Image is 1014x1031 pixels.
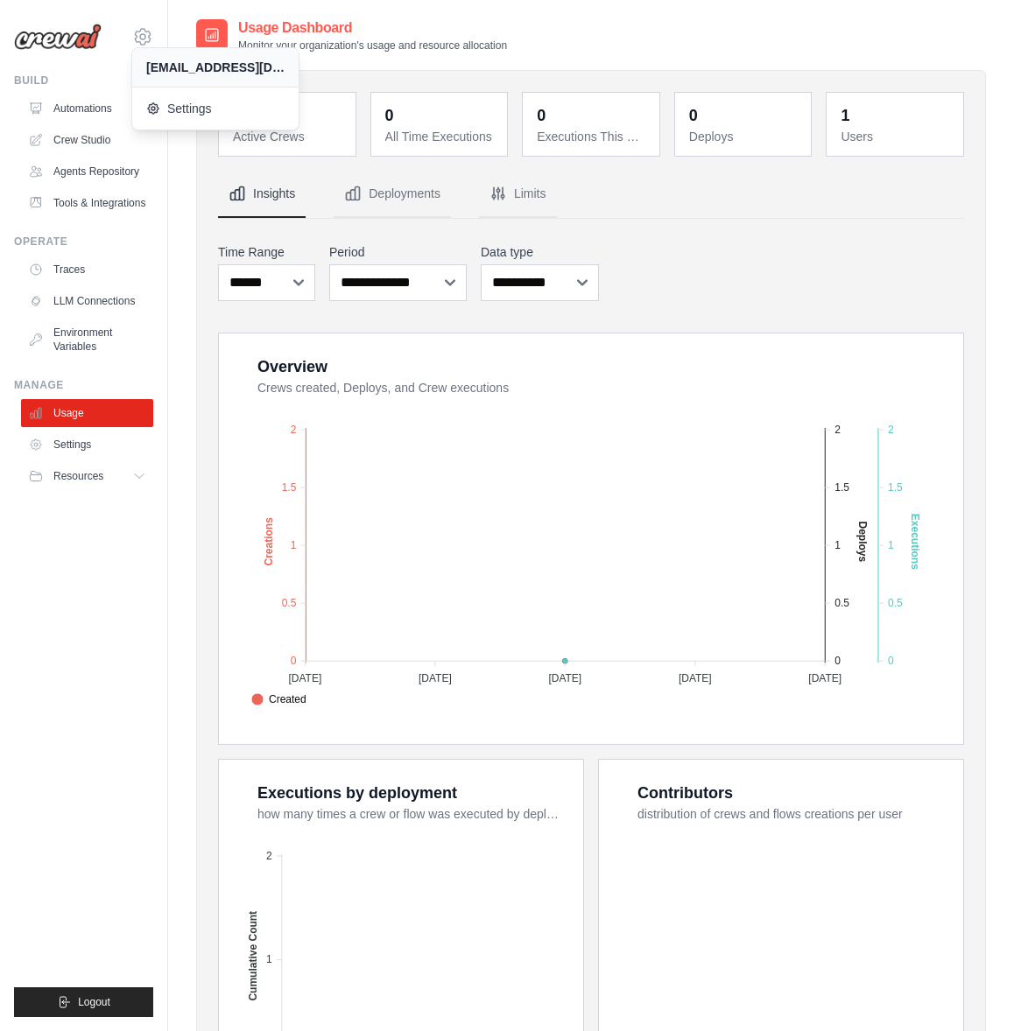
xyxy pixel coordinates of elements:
tspan: 0 [888,655,894,667]
text: Cumulative Count [247,911,259,1001]
tspan: 0 [291,655,297,667]
a: Traces [21,256,153,284]
a: Agents Repository [21,158,153,186]
tspan: 1.5 [834,481,849,494]
div: Contributors [637,781,733,805]
tspan: 0.5 [282,597,297,609]
text: Creations [263,517,275,566]
dt: how many times a crew or flow was executed by deployment [257,805,562,823]
a: Environment Variables [21,319,153,361]
tspan: 1 [834,539,841,551]
dt: Deploys [689,128,801,145]
button: Resources [21,462,153,490]
nav: Tabs [218,171,964,218]
a: LLM Connections [21,287,153,315]
button: Logout [14,987,153,1017]
tspan: 1.5 [282,481,297,494]
a: Usage [21,399,153,427]
tspan: 0.5 [834,597,849,609]
a: Settings [132,91,299,126]
dt: Executions This Month [537,128,649,145]
dt: distribution of crews and flows creations per user [637,805,942,823]
tspan: [DATE] [548,672,581,684]
div: 0 [689,103,698,128]
span: Created [251,691,306,707]
div: 1 [841,103,849,128]
div: Build [14,74,153,88]
p: Monitor your organization's usage and resource allocation [238,39,507,53]
tspan: 1 [266,953,272,965]
tspan: 2 [266,850,272,862]
a: Automations [21,95,153,123]
tspan: 1 [291,539,297,551]
tspan: [DATE] [679,672,712,684]
dt: Users [841,128,953,145]
label: Data type [481,243,599,261]
text: Executions [909,514,921,570]
div: Manage [14,378,153,392]
dt: Crews created, Deploys, and Crew executions [257,379,942,396]
span: Resources [53,469,103,483]
a: Tools & Integrations [21,189,153,217]
tspan: 2 [834,424,841,436]
div: Overview [257,354,327,379]
tspan: 2 [888,424,894,436]
img: Logo [14,24,102,50]
tspan: [DATE] [419,672,452,684]
div: Operate [14,235,153,249]
a: Crew Studio [21,126,153,154]
tspan: [DATE] [288,672,321,684]
text: Deploys [856,522,869,563]
div: 0 [537,103,546,128]
a: Settings [21,431,153,459]
tspan: [DATE] [808,672,841,684]
tspan: 0 [834,655,841,667]
span: Settings [146,100,285,117]
button: Insights [218,171,306,218]
span: Logout [78,995,110,1009]
div: Executions by deployment [257,781,457,805]
button: Limits [479,171,557,218]
div: [EMAIL_ADDRESS][DOMAIN_NAME] [146,59,285,76]
h2: Usage Dashboard [238,18,507,39]
tspan: 2 [291,424,297,436]
div: 0 [385,103,394,128]
tspan: 1 [888,539,894,551]
tspan: 0.5 [888,597,903,609]
button: Deployments [334,171,451,218]
label: Time Range [218,243,315,261]
label: Period [329,243,467,261]
tspan: 1.5 [888,481,903,494]
dt: All Time Executions [385,128,497,145]
dt: Active Crews [233,128,345,145]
